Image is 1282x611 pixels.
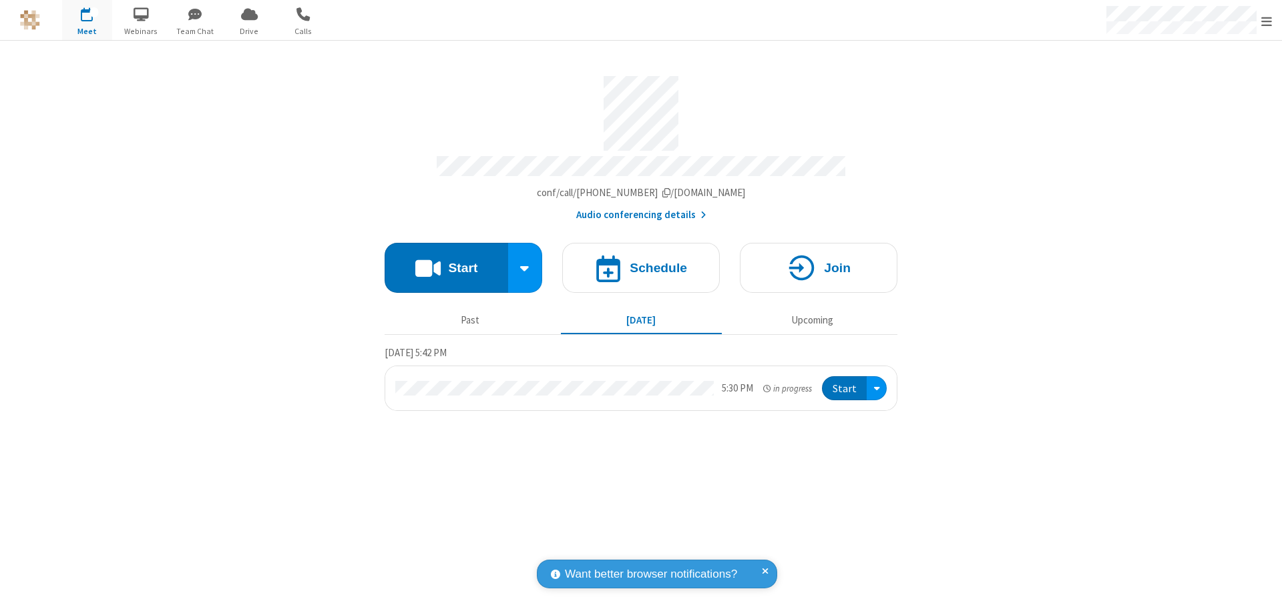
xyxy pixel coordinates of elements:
[62,25,112,37] span: Meet
[722,381,753,396] div: 5:30 PM
[537,186,746,199] span: Copy my meeting room link
[390,308,551,333] button: Past
[562,243,720,293] button: Schedule
[565,566,737,583] span: Want better browser notifications?
[822,376,867,401] button: Start
[508,243,543,293] div: Start conference options
[385,66,897,223] section: Account details
[537,185,746,201] button: Copy my meeting room linkCopy my meeting room link
[561,308,722,333] button: [DATE]
[740,243,897,293] button: Join
[1249,576,1272,602] iframe: Chat
[824,261,851,274] h4: Join
[732,308,893,333] button: Upcoming
[763,382,812,395] em: in progress
[170,25,220,37] span: Team Chat
[448,261,477,274] h4: Start
[20,10,40,30] img: QA Selenium DO NOT DELETE OR CHANGE
[116,25,166,37] span: Webinars
[385,346,447,359] span: [DATE] 5:42 PM
[576,207,706,223] button: Audio conferencing details
[867,376,887,401] div: Open menu
[630,261,687,274] h4: Schedule
[90,7,99,17] div: 1
[224,25,274,37] span: Drive
[385,345,897,412] section: Today's Meetings
[278,25,329,37] span: Calls
[385,243,508,293] button: Start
